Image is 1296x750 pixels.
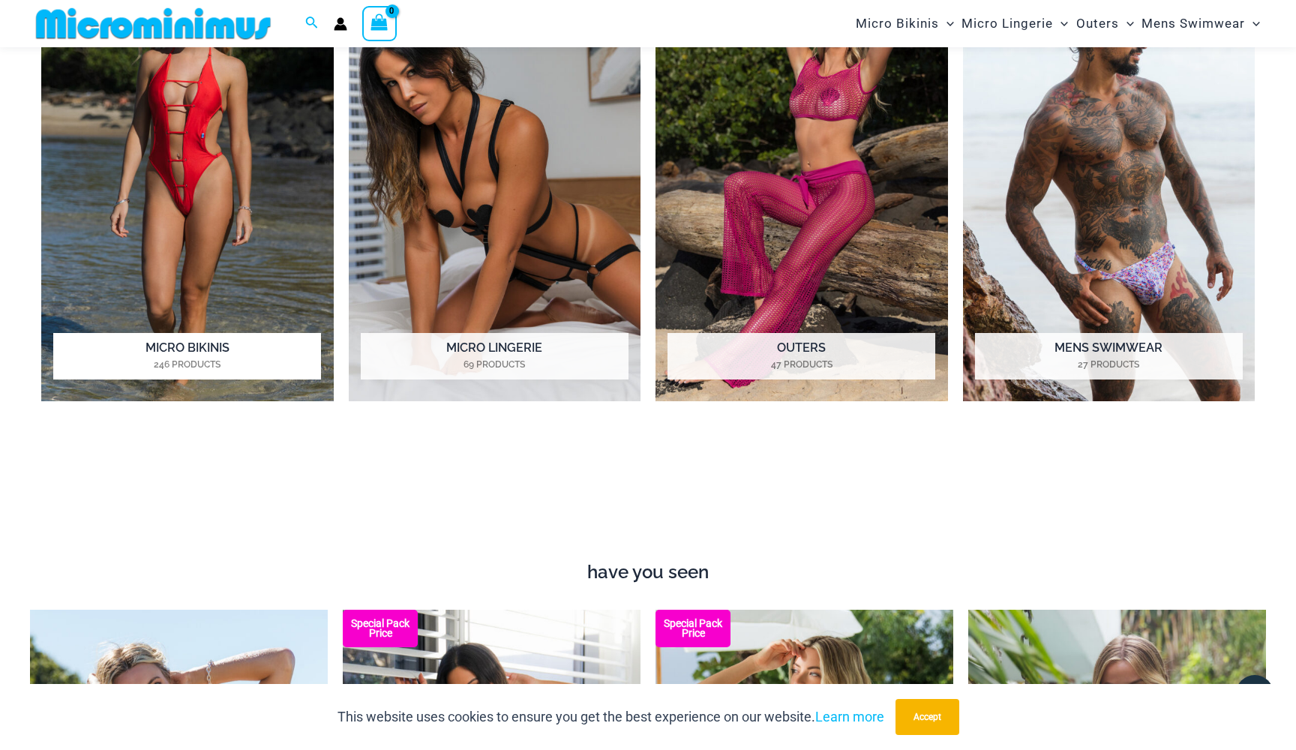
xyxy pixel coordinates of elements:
[41,441,1255,553] iframe: TrustedSite Certified
[1072,4,1138,43] a: OutersMenu ToggleMenu Toggle
[1119,4,1134,43] span: Menu Toggle
[343,619,418,638] b: Special Pack Price
[1141,4,1245,43] span: Mens Swimwear
[655,619,730,638] b: Special Pack Price
[815,709,884,724] a: Learn more
[361,358,628,371] mark: 69 Products
[53,333,321,379] h2: Micro Bikinis
[852,4,958,43] a: Micro BikinisMenu ToggleMenu Toggle
[1245,4,1260,43] span: Menu Toggle
[975,358,1243,371] mark: 27 Products
[334,17,347,31] a: Account icon link
[362,6,397,40] a: View Shopping Cart, empty
[850,2,1266,45] nav: Site Navigation
[30,562,1266,583] h4: have you seen
[958,4,1072,43] a: Micro LingerieMenu ToggleMenu Toggle
[53,358,321,371] mark: 246 Products
[305,14,319,33] a: Search icon link
[667,333,935,379] h2: Outers
[1053,4,1068,43] span: Menu Toggle
[1076,4,1119,43] span: Outers
[361,333,628,379] h2: Micro Lingerie
[975,333,1243,379] h2: Mens Swimwear
[337,706,884,728] p: This website uses cookies to ensure you get the best experience on our website.
[667,358,935,371] mark: 47 Products
[961,4,1053,43] span: Micro Lingerie
[1138,4,1264,43] a: Mens SwimwearMenu ToggleMenu Toggle
[856,4,939,43] span: Micro Bikinis
[30,7,277,40] img: MM SHOP LOGO FLAT
[939,4,954,43] span: Menu Toggle
[895,699,959,735] button: Accept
